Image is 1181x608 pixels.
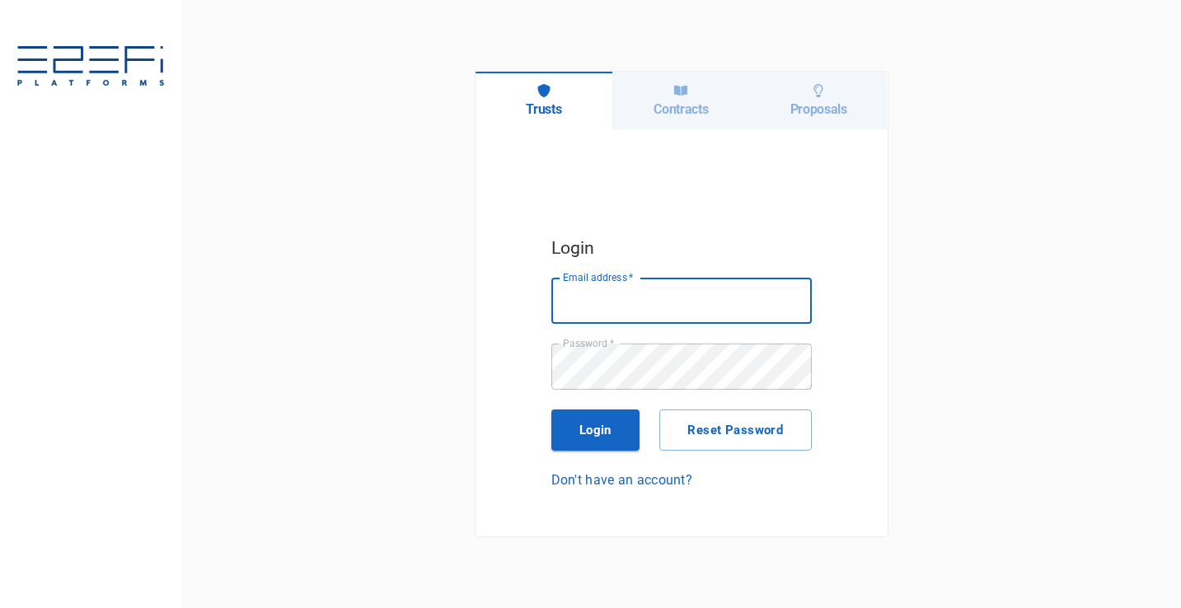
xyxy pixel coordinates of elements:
h5: Login [551,234,812,262]
button: Reset Password [659,409,811,451]
button: Login [551,409,640,451]
label: Email address [563,270,634,284]
label: Password [563,336,614,350]
img: E2EFiPLATFORMS-7f06cbf9.svg [16,46,165,89]
h6: Trusts [526,101,561,117]
a: Don't have an account? [551,470,812,489]
h6: Proposals [790,101,847,117]
h6: Contracts [654,101,708,117]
